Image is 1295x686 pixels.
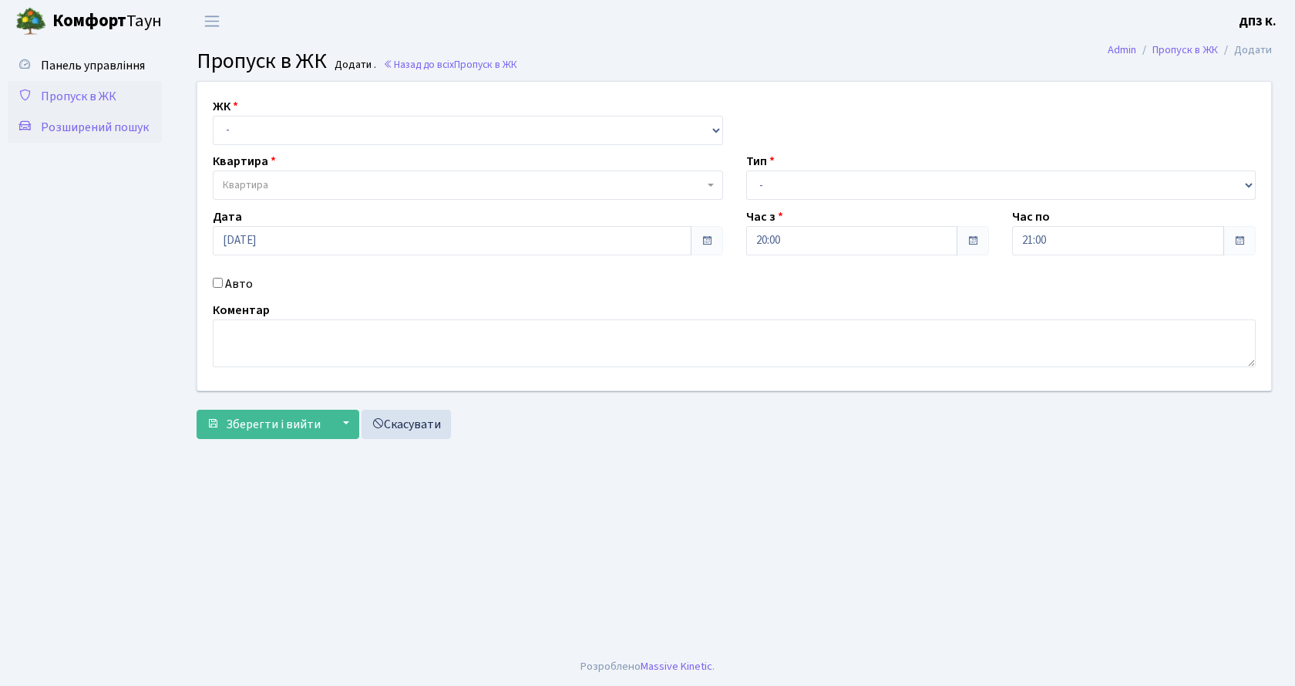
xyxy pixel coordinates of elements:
label: Квартира [213,152,276,171]
nav: breadcrumb [1085,34,1295,66]
a: Панель управління [8,50,162,81]
a: Скасувати [362,410,451,439]
button: Переключити навігацію [193,8,231,34]
label: Авто [225,275,253,293]
span: Пропуск в ЖК [197,46,327,76]
b: ДП3 К. [1239,13,1276,30]
span: Таун [52,8,162,35]
small: Додати . [331,59,376,72]
a: Massive Kinetic [641,658,712,674]
a: Пропуск в ЖК [8,81,162,112]
span: Зберегти і вийти [226,416,321,433]
li: Додати [1218,42,1272,59]
span: Квартира [223,177,268,193]
img: logo.png [15,6,46,37]
a: Розширений пошук [8,112,162,143]
a: Пропуск в ЖК [1152,42,1218,58]
label: Дата [213,208,242,226]
span: Розширений пошук [41,119,149,136]
span: Пропуск в ЖК [41,88,116,105]
b: Комфорт [52,8,126,33]
label: Тип [746,152,775,171]
a: Назад до всіхПропуск в ЖК [383,57,517,72]
a: ДП3 К. [1239,12,1276,31]
label: Час по [1012,208,1050,226]
span: Панель управління [41,57,145,74]
button: Зберегти і вийти [197,410,331,439]
label: Коментар [213,301,270,319]
label: Час з [746,208,783,226]
label: ЖК [213,97,238,116]
div: Розроблено . [580,658,715,675]
a: Admin [1108,42,1136,58]
span: Пропуск в ЖК [454,57,517,72]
